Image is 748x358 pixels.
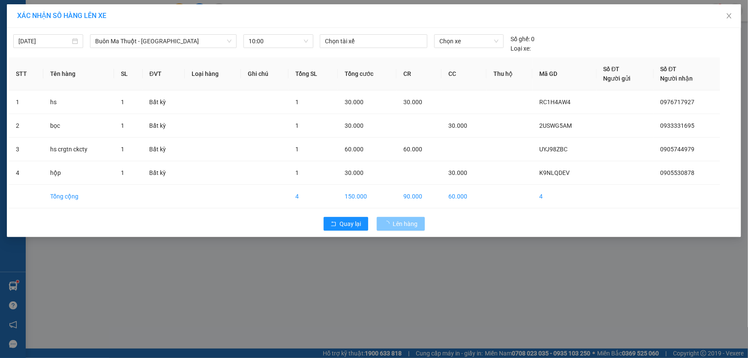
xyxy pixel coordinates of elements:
span: 30.000 [345,99,363,105]
td: 2 [9,114,43,138]
td: 4 [9,161,43,185]
td: 1 [9,90,43,114]
span: 30.000 [345,169,363,176]
td: hộp [43,161,114,185]
span: 0905530878 [661,169,695,176]
span: Người nhận [661,75,693,82]
input: 14/10/2025 [18,36,70,46]
span: 1 [121,146,124,153]
span: 60.000 [403,146,422,153]
span: Số ĐT [661,66,677,72]
td: bọc [43,114,114,138]
th: Tổng cước [338,57,397,90]
button: Close [717,4,741,28]
span: Buôn Ma Thuột - Gia Nghĩa [95,35,231,48]
td: 90.000 [397,185,442,208]
span: 0905744979 [661,146,695,153]
span: Chọn xe [439,35,499,48]
span: 2USWG5AM [539,122,572,129]
span: 10:00 [249,35,308,48]
span: 60.000 [345,146,363,153]
th: STT [9,57,43,90]
span: down [227,39,232,44]
span: Lên hàng [393,219,418,229]
span: Số ĐT [604,66,620,72]
td: 4 [288,185,338,208]
td: 60.000 [442,185,487,208]
span: 30.000 [448,169,467,176]
td: hs crgtn ckcty [43,138,114,161]
td: 150.000 [338,185,397,208]
span: 1 [295,146,299,153]
th: SL [114,57,142,90]
span: Loại xe: [511,44,531,53]
span: 1 [295,169,299,176]
span: Người gửi [604,75,631,82]
td: Bất kỳ [143,161,185,185]
div: 0 [511,34,535,44]
button: rollbackQuay lại [324,217,368,231]
span: 1 [295,122,299,129]
span: Quay lại [340,219,361,229]
td: Bất kỳ [143,114,185,138]
span: 0976717927 [661,99,695,105]
th: CC [442,57,487,90]
td: 3 [9,138,43,161]
span: 30.000 [345,122,363,129]
th: Ghi chú [241,57,288,90]
span: 30.000 [448,122,467,129]
th: Tổng SL [288,57,338,90]
span: UYJ98ZBC [539,146,568,153]
span: rollback [330,221,336,228]
td: Bất kỳ [143,138,185,161]
th: Thu hộ [487,57,532,90]
span: K9NLQDEV [539,169,570,176]
button: Lên hàng [377,217,425,231]
span: 1 [121,169,124,176]
span: 30.000 [403,99,422,105]
span: XÁC NHẬN SỐ HÀNG LÊN XE [17,12,106,20]
span: 1 [121,99,124,105]
span: loading [384,221,393,227]
span: 1 [121,122,124,129]
td: Bất kỳ [143,90,185,114]
span: Số ghế: [511,34,530,44]
td: hs [43,90,114,114]
td: 4 [532,185,597,208]
th: Mã GD [532,57,597,90]
span: close [726,12,733,19]
th: CR [397,57,442,90]
th: Tên hàng [43,57,114,90]
td: Tổng cộng [43,185,114,208]
span: 0933331695 [661,122,695,129]
span: RC1H4AW4 [539,99,571,105]
th: ĐVT [143,57,185,90]
span: 1 [295,99,299,105]
th: Loại hàng [185,57,241,90]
